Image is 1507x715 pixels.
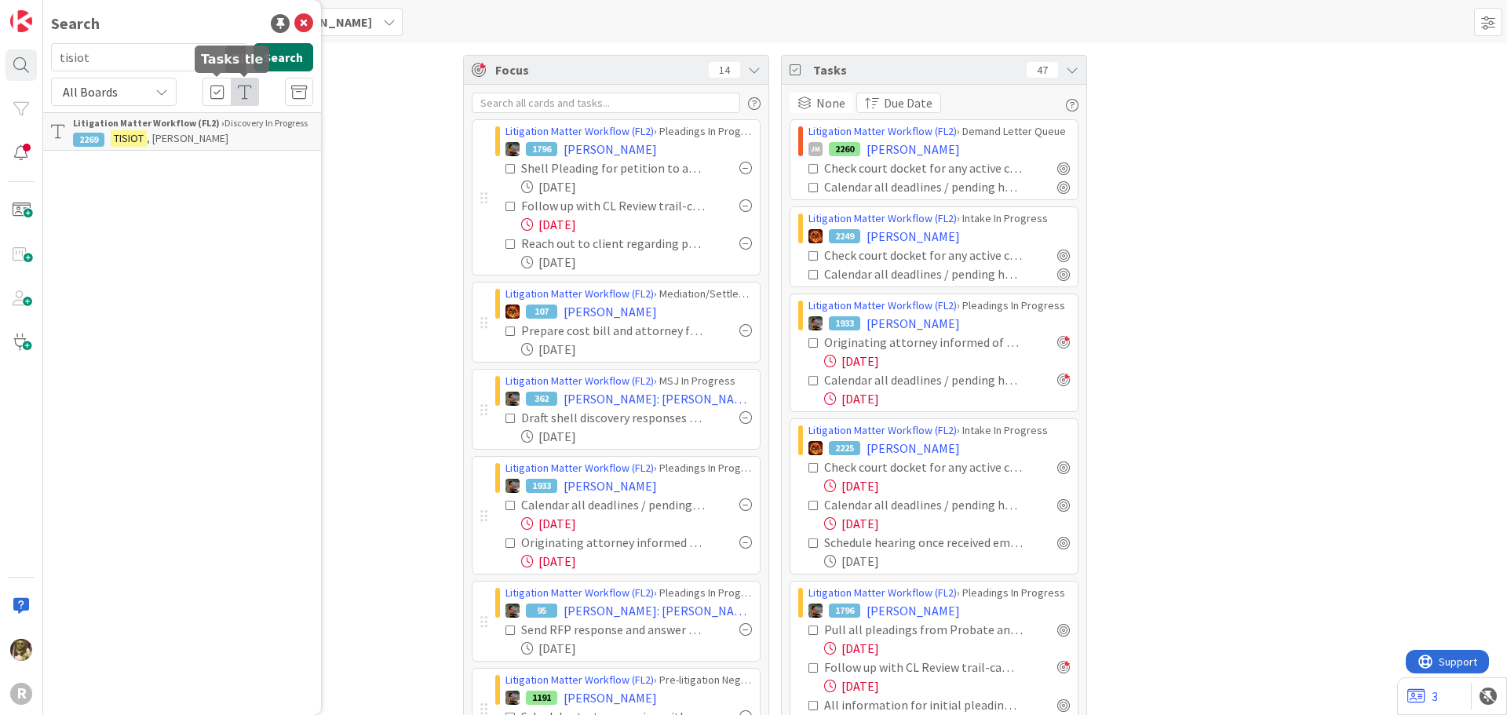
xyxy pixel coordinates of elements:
[824,677,1070,695] div: [DATE]
[472,93,740,113] input: Search all cards and tasks...
[808,123,1070,140] div: › Demand Letter Queue
[824,246,1023,264] div: Check court docket for any active cases: Pull all existing documents and put in case pleading fol...
[201,52,239,67] h5: Tasks
[505,123,752,140] div: › Pleadings In Progress
[505,585,654,600] a: Litigation Matter Workflow (FL2)
[63,84,118,100] span: All Boards
[526,691,557,705] div: 1191
[505,585,752,601] div: › Pleadings In Progress
[505,461,654,475] a: Litigation Matter Workflow (FL2)
[73,133,104,147] div: 2269
[521,159,705,177] div: Shell Pleading for petition to approve of distribution - created by paralegal
[526,305,557,319] div: 107
[521,253,752,272] div: [DATE]
[813,60,1019,79] span: Tasks
[867,439,960,458] span: [PERSON_NAME]
[505,286,752,302] div: › Mediation/Settlement in Progress
[564,601,752,620] span: [PERSON_NAME]: [PERSON_NAME]
[808,441,823,455] img: TR
[808,316,823,330] img: MW
[232,52,263,67] h5: Title
[829,604,860,618] div: 1796
[43,112,321,151] a: Litigation Matter Workflow (FL2) ›Discovery In Progress2269TISIOT, [PERSON_NAME]
[505,373,752,389] div: › MSJ In Progress
[808,142,823,156] div: JM
[824,352,1070,370] div: [DATE]
[505,673,654,687] a: Litigation Matter Workflow (FL2)
[824,370,1023,389] div: Calendar all deadlines / pending hearings / etc. Update "Next Deadline" field on this card
[505,691,520,705] img: MW
[505,460,752,476] div: › Pleadings In Progress
[808,210,1070,227] div: › Intake In Progress
[277,13,372,31] span: [PERSON_NAME]
[521,620,705,639] div: Send RFP response and answer from Def to client
[521,215,752,234] div: [DATE]
[824,552,1070,571] div: [DATE]
[10,639,32,661] img: DG
[808,297,1070,314] div: › Pleadings In Progress
[884,93,932,112] span: Due Date
[505,124,654,138] a: Litigation Matter Workflow (FL2)
[10,10,32,32] img: Visit kanbanzone.com
[505,305,520,319] img: TR
[808,422,1070,439] div: › Intake In Progress
[1407,687,1438,706] a: 3
[10,683,32,705] div: R
[808,298,957,312] a: Litigation Matter Workflow (FL2)
[808,124,957,138] a: Litigation Matter Workflow (FL2)
[867,601,960,620] span: [PERSON_NAME]
[521,552,752,571] div: [DATE]
[808,604,823,618] img: MW
[824,514,1070,533] div: [DATE]
[526,479,557,493] div: 1933
[564,389,752,408] span: [PERSON_NAME]: [PERSON_NAME] Abuse Claim
[808,211,957,225] a: Litigation Matter Workflow (FL2)
[51,12,100,35] div: Search
[824,159,1023,177] div: Check court docket for any active cases: Pull all existing documents and put in case pleading fol...
[505,604,520,618] img: MW
[808,585,1070,601] div: › Pleadings In Progress
[526,392,557,406] div: 362
[824,639,1070,658] div: [DATE]
[521,639,752,658] div: [DATE]
[824,458,1023,476] div: Check court docket for any active cases: Pull all existing documents and put in case pleading fol...
[709,62,740,78] div: 14
[111,130,147,147] mark: TISIOT
[521,408,705,427] div: Draft shell discovery responses (check dropbox for docs)
[33,2,71,21] span: Support
[505,142,520,156] img: MW
[73,116,313,130] div: Discovery In Progress
[824,389,1070,408] div: [DATE]
[867,227,960,246] span: [PERSON_NAME]
[521,495,705,514] div: Calendar all deadlines / pending hearings / etc. Update "Next Deadline" field on this card
[73,117,224,129] b: Litigation Matter Workflow (FL2) ›
[521,177,752,196] div: [DATE]
[824,620,1023,639] div: Pull all pleadings from Probate and Contempt matters. Provide Contempt orders to [PERSON_NAME].
[564,302,657,321] span: [PERSON_NAME]
[521,340,752,359] div: [DATE]
[521,533,705,552] div: Originating attorney informed of client documents
[505,286,654,301] a: Litigation Matter Workflow (FL2)
[505,672,752,688] div: › Pre-litigation Negotiation
[824,177,1023,196] div: Calendar all deadlines / pending hearings / etc. Update "Next Deadline" field on this card
[829,441,860,455] div: 2225
[808,423,957,437] a: Litigation Matter Workflow (FL2)
[867,140,960,159] span: [PERSON_NAME]
[829,316,860,330] div: 1933
[808,585,957,600] a: Litigation Matter Workflow (FL2)
[816,93,845,112] span: None
[856,93,941,113] button: Due Date
[867,314,960,333] span: [PERSON_NAME]
[254,43,313,71] button: Search
[824,476,1070,495] div: [DATE]
[824,495,1023,514] div: Calendar all deadlines / pending hearings / etc. Update "Next Deadline" field on this card
[564,688,657,707] span: [PERSON_NAME]
[521,196,705,215] div: Follow up with CL Review trail-cam footage for evidence of harassment
[824,533,1023,552] div: Schedule hearing once received email from [PERSON_NAME]
[829,229,860,243] div: 2249
[808,229,823,243] img: TR
[564,140,657,159] span: [PERSON_NAME]
[526,142,557,156] div: 1796
[495,60,696,79] span: Focus
[521,514,752,533] div: [DATE]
